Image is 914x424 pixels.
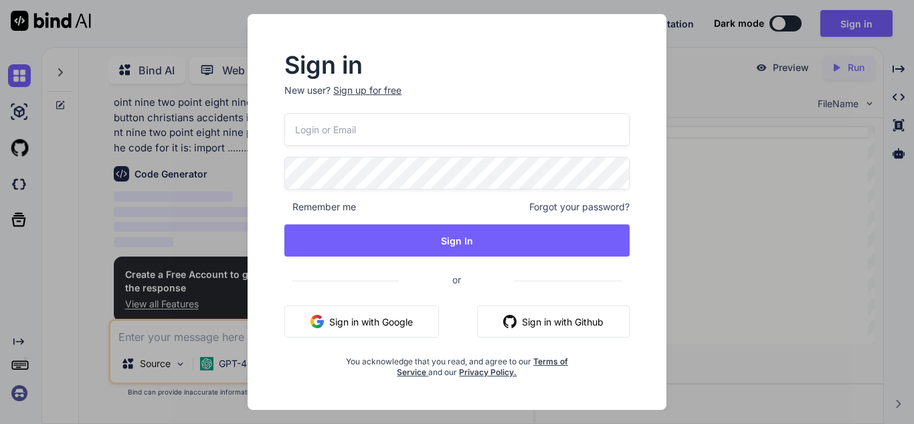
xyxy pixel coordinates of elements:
span: Forgot your password? [529,200,630,214]
input: Login or Email [284,113,630,146]
span: Remember me [284,200,356,214]
a: Terms of Service [397,356,568,377]
p: New user? [284,84,630,113]
img: google [310,315,324,328]
button: Sign In [284,224,630,257]
img: github [503,315,517,328]
span: or [399,263,515,296]
div: You acknowledge that you read, and agree to our and our [342,348,572,378]
div: Sign up for free [333,84,401,97]
h2: Sign in [284,54,630,76]
a: Privacy Policy. [459,367,517,377]
button: Sign in with Google [284,305,439,338]
button: Sign in with Github [477,305,630,338]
